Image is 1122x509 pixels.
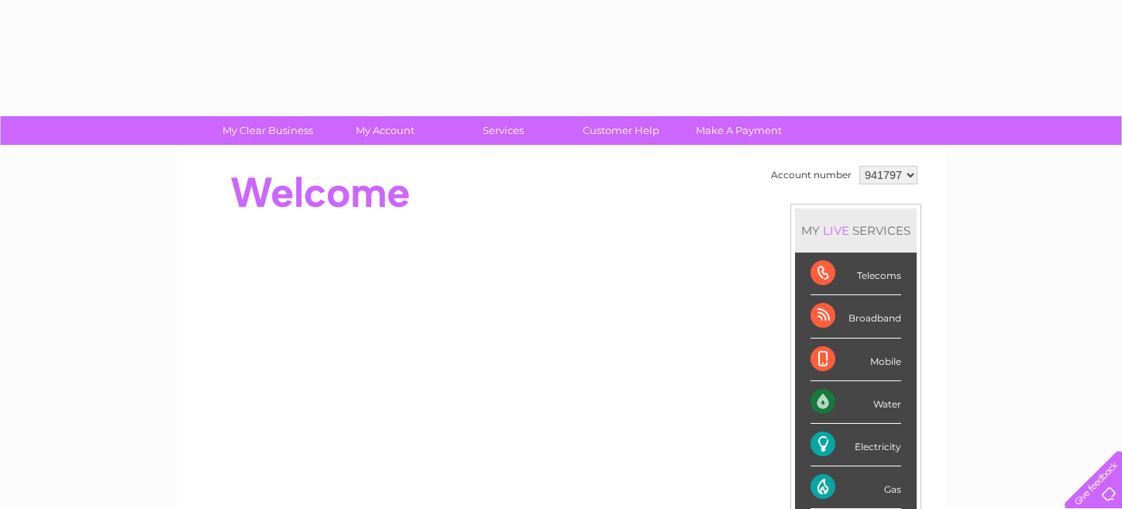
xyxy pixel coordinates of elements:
[557,116,685,145] a: Customer Help
[795,208,917,253] div: MY SERVICES
[811,424,901,466] div: Electricity
[811,381,901,424] div: Water
[439,116,567,145] a: Services
[820,223,852,238] div: LIVE
[675,116,803,145] a: Make A Payment
[811,339,901,381] div: Mobile
[811,253,901,295] div: Telecoms
[204,116,332,145] a: My Clear Business
[767,162,855,188] td: Account number
[811,295,901,338] div: Broadband
[322,116,449,145] a: My Account
[811,466,901,509] div: Gas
